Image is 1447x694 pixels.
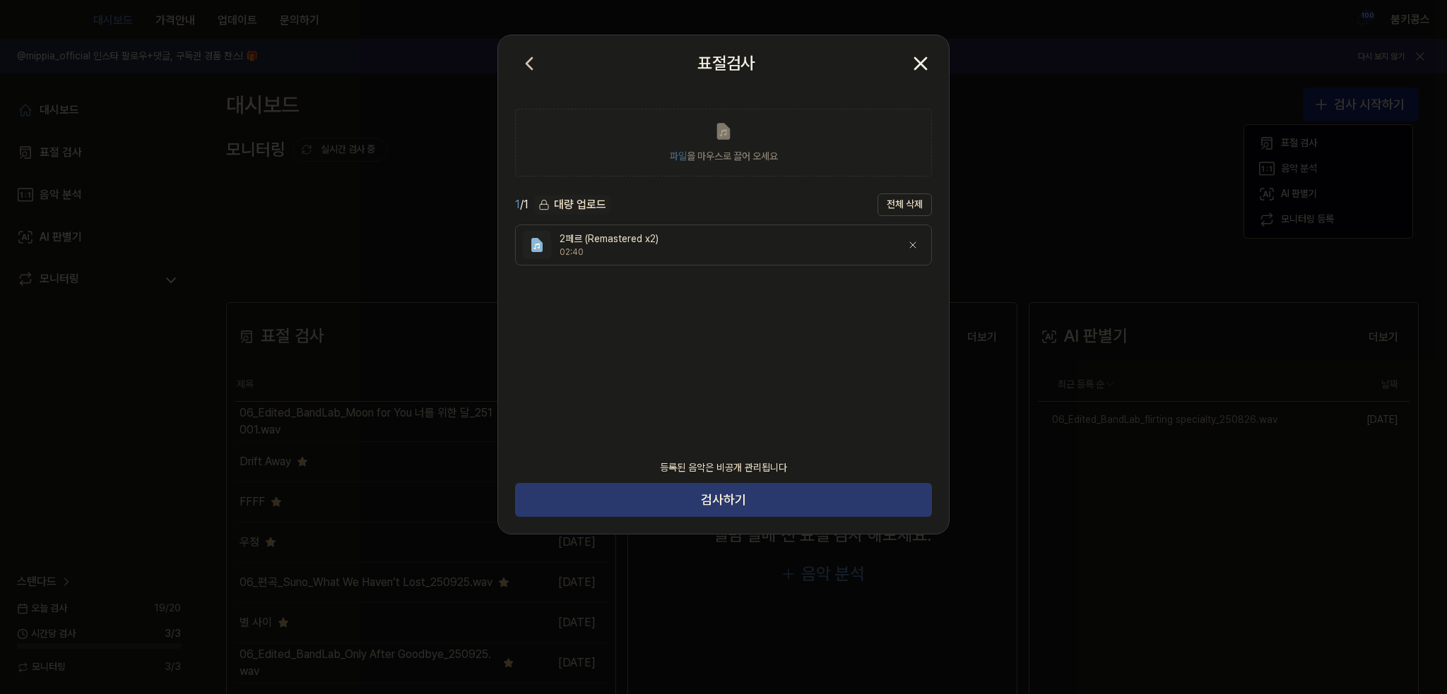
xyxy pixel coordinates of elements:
[515,196,528,213] div: / 1
[670,150,778,162] span: 을 마우스로 끌어 오세요
[515,198,520,211] span: 1
[878,193,932,216] button: 전체 삭제
[515,483,932,517] button: 검사하기
[560,232,890,246] div: 2페르 (Remastered x2)
[651,453,796,484] div: 등록된 음악은 비공개 관리됩니다
[560,246,890,258] div: 02:40
[697,50,755,77] h2: 표절검사
[534,195,610,215] button: 대량 업로드
[670,150,687,162] span: 파일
